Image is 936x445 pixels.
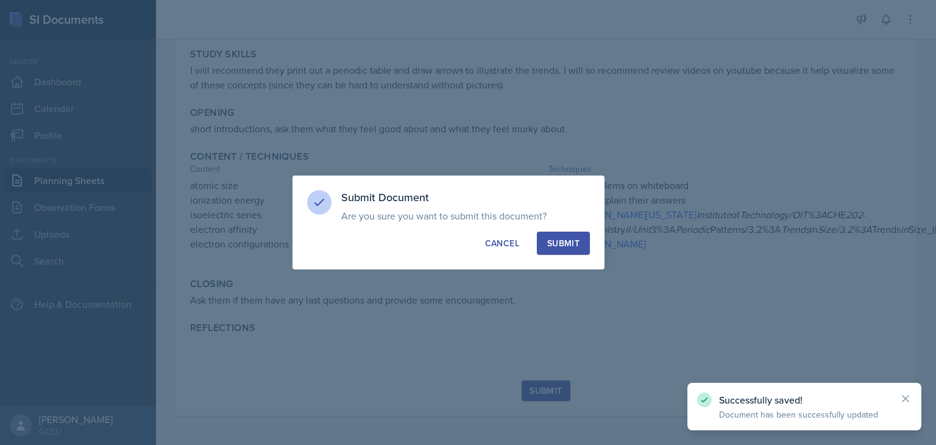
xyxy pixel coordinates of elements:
p: Are you sure you want to submit this document? [341,210,590,222]
p: Document has been successfully updated [719,408,890,421]
button: Submit [537,232,590,255]
p: Successfully saved! [719,394,890,406]
div: Cancel [485,237,519,249]
button: Cancel [475,232,530,255]
h3: Submit Document [341,190,590,205]
div: Submit [547,237,580,249]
